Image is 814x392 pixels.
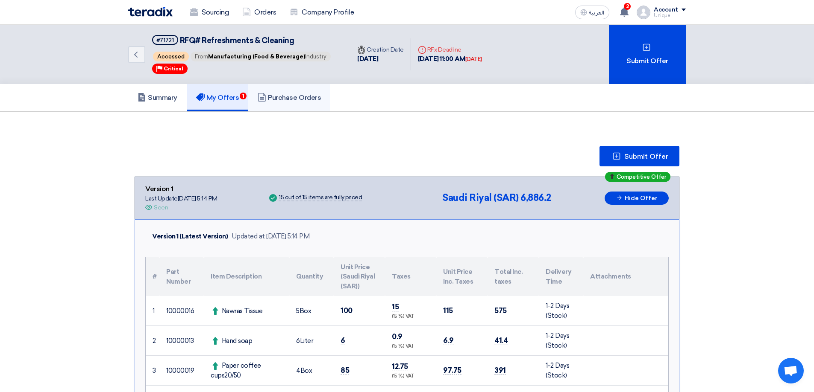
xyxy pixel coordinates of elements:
[204,257,289,296] th: Item Description
[183,3,235,22] a: Sourcing
[283,3,361,22] a: Company Profile
[289,326,334,356] td: Liter
[357,45,404,54] div: Creation Date
[654,6,678,14] div: Account
[654,13,686,18] div: Unique
[443,306,453,315] span: 115
[539,356,583,386] td: 1-2 Days (Stock)
[443,336,454,345] span: 6.9
[392,332,403,341] span: 0.9
[418,54,482,64] div: [DATE] 11:00 AM
[539,326,583,356] td: 1-2 Days (Stock)
[211,361,282,380] div: Paper coffee cups20/50
[599,146,679,166] button: Submit Offer
[617,174,666,180] span: Competitive Offer
[418,45,482,54] div: RFx Deadline
[211,336,282,346] div: Hand soap
[609,25,686,84] div: Submit Offer
[196,93,239,102] h5: My Offers
[232,232,310,241] div: Updated at [DATE] 5:14 PM
[494,366,506,375] span: 391
[145,184,217,194] div: Version 1
[583,257,668,296] th: Attachments
[279,195,362,201] div: 15 out of 15 items are fully priced
[392,362,408,371] span: 12.75
[296,337,300,345] span: 6
[589,10,604,16] span: العربية
[138,93,177,102] h5: Summary
[520,192,551,203] span: 6,886.2
[208,53,305,60] span: Manufacturing (Food & Beverage)
[392,302,399,311] span: 15
[575,6,609,19] button: العربية
[152,35,332,46] h5: RFQ# Refreshments & Cleaning
[392,313,429,320] div: (15 %) VAT
[146,356,159,386] td: 3
[156,38,174,43] div: #71721
[357,54,404,64] div: [DATE]
[465,55,482,64] div: [DATE]
[258,93,321,102] h5: Purchase Orders
[296,367,300,375] span: 4
[341,366,349,375] span: 85
[341,306,353,315] span: 100
[392,373,429,380] div: (15 %) VAT
[164,66,183,72] span: Critical
[159,326,204,356] td: 10000013
[296,307,300,315] span: 5
[488,257,539,296] th: Total Inc. taxes
[159,296,204,326] td: 10000016
[128,84,187,111] a: Summary
[235,3,283,22] a: Orders
[289,356,334,386] td: Box
[191,52,331,61] span: From Industry
[392,343,429,350] div: (15 %) VAT
[146,296,159,326] td: 1
[211,306,282,316] div: Nawras Tissue
[624,153,668,160] span: Submit Offer
[442,192,519,203] span: Saudi Riyal (SAR)
[159,257,204,296] th: Part Number
[289,257,334,296] th: Quantity
[385,257,436,296] th: Taxes
[159,356,204,386] td: 10000019
[146,326,159,356] td: 2
[539,296,583,326] td: 1-2 Days (Stock)
[187,84,249,111] a: My Offers1
[494,306,507,315] span: 575
[605,192,669,205] button: Hide Offer
[341,336,345,345] span: 6
[128,7,173,17] img: Teradix logo
[145,194,217,203] div: Last Update [DATE] 5:14 PM
[154,203,168,212] div: Seen
[180,36,294,45] span: RFQ# Refreshments & Cleaning
[494,336,508,345] span: 41.4
[146,257,159,296] th: #
[443,366,461,375] span: 97.75
[334,257,385,296] th: Unit Price (Saudi Riyal (SAR))
[153,52,189,61] span: Accessed
[240,93,247,99] span: 1
[289,296,334,326] td: Box
[248,84,330,111] a: Purchase Orders
[539,257,583,296] th: Delivery Time
[778,358,804,383] div: Open chat
[436,257,488,296] th: Unit Price Inc. Taxes
[152,232,228,241] div: Version 1 (Latest Version)
[637,6,650,19] img: profile_test.png
[624,3,631,10] span: 2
